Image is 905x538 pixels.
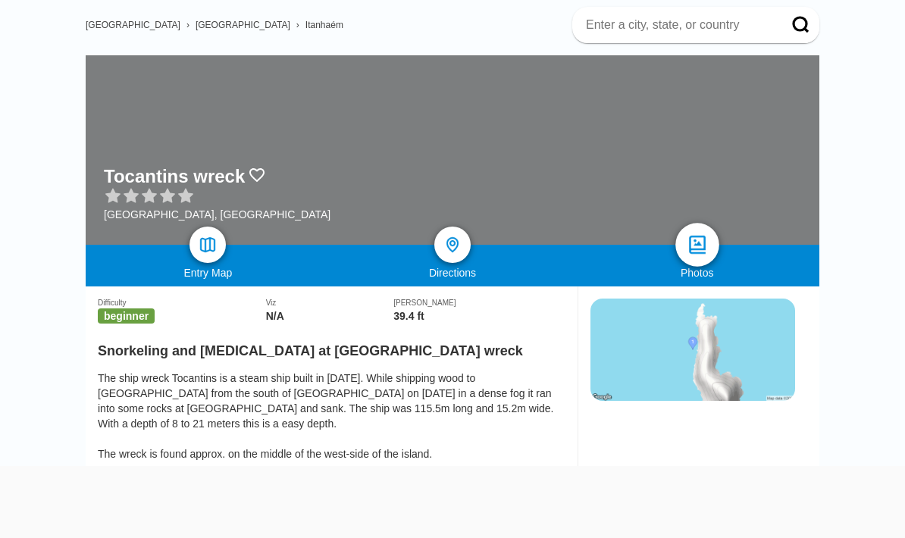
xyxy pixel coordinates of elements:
[186,20,189,30] span: ›
[393,310,565,322] div: 39.4 ft
[199,236,217,254] img: map
[196,20,290,30] a: [GEOGRAPHIC_DATA]
[104,208,330,221] div: [GEOGRAPHIC_DATA], [GEOGRAPHIC_DATA]
[266,299,394,307] div: Viz
[305,20,343,30] a: Itanhaém
[686,234,708,256] img: photos
[393,299,565,307] div: [PERSON_NAME]
[86,267,330,279] div: Entry Map
[575,267,819,279] div: Photos
[85,466,820,534] iframe: Advertisement
[584,17,771,33] input: Enter a city, state, or country
[104,166,245,187] h1: Tocantins wreck
[86,20,180,30] a: [GEOGRAPHIC_DATA]
[590,299,795,401] img: staticmap
[443,236,462,254] img: directions
[296,20,299,30] span: ›
[98,371,565,461] div: The ship wreck Tocantins is a steam ship built in [DATE]. While shipping wood to [GEOGRAPHIC_DATA...
[330,267,575,279] div: Directions
[98,308,155,324] span: beginner
[189,227,226,263] a: map
[266,310,394,322] div: N/A
[98,299,266,307] div: Difficulty
[675,223,719,267] a: photos
[98,334,565,359] h2: Snorkeling and [MEDICAL_DATA] at [GEOGRAPHIC_DATA] wreck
